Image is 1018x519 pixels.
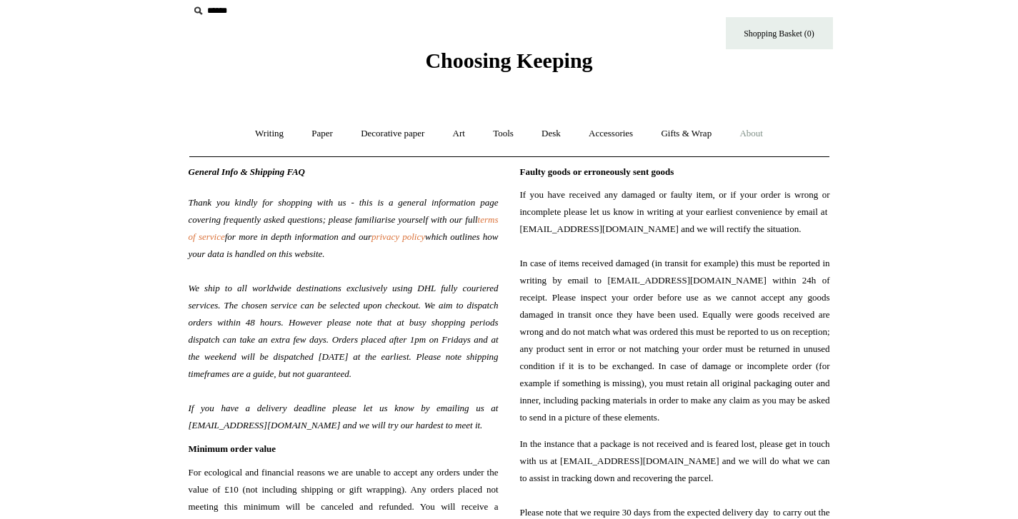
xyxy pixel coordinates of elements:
a: Desk [529,115,574,153]
span: which outlines how your data is handled on this website. We ship to all worldwide destinations ex... [189,231,499,430]
a: Accessories [576,115,646,153]
a: privacy policy [371,231,425,242]
span: Faulty goods or erroneously sent goods [520,166,674,177]
a: Shopping Basket (0) [726,17,833,49]
a: About [727,115,776,153]
a: Writing [242,115,296,153]
a: Choosing Keeping [425,60,592,70]
span: Minimum order value [189,443,276,454]
a: Paper [299,115,346,153]
span: Thank you kindly for shopping with us - this is a general information page covering frequently as... [189,197,499,225]
span: If you have received any damaged or faulty item, or if your order is wrong or incomplete please l... [520,186,830,426]
a: Decorative paper [348,115,437,153]
a: Tools [480,115,527,153]
span: Choosing Keeping [425,49,592,72]
a: Art [440,115,478,153]
span: for more in depth information and our [225,231,371,242]
span: General Info & Shipping FAQ [189,166,306,177]
a: Gifts & Wrap [648,115,724,153]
